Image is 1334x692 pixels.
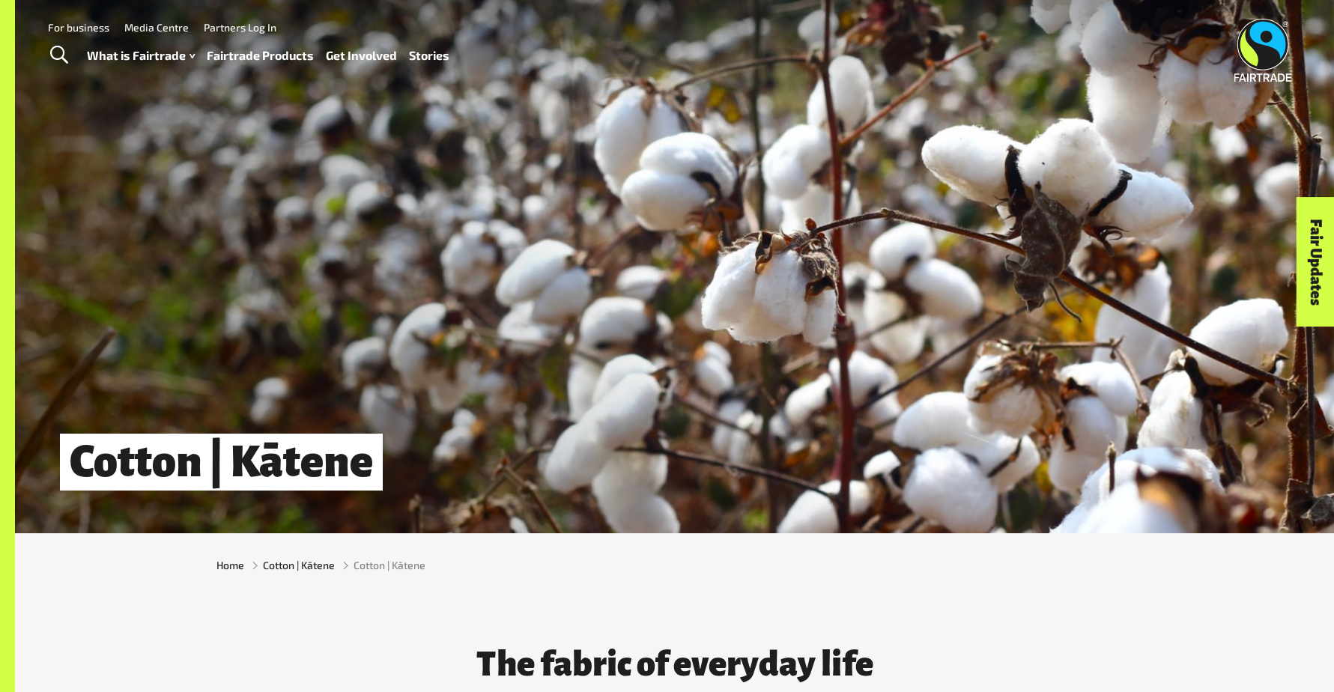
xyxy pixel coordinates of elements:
[450,646,900,683] h3: The fabric of everyday life
[1234,19,1292,82] img: Fairtrade Australia New Zealand logo
[207,45,314,67] a: Fairtrade Products
[40,37,77,74] a: Toggle Search
[409,45,449,67] a: Stories
[354,557,425,573] span: Cotton | Kātene
[48,21,109,34] a: For business
[87,45,195,67] a: What is Fairtrade
[124,21,189,34] a: Media Centre
[216,557,244,573] a: Home
[326,45,397,67] a: Get Involved
[60,434,383,491] h1: Cotton | Kātene
[204,21,276,34] a: Partners Log In
[263,557,335,573] a: Cotton | Kātene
